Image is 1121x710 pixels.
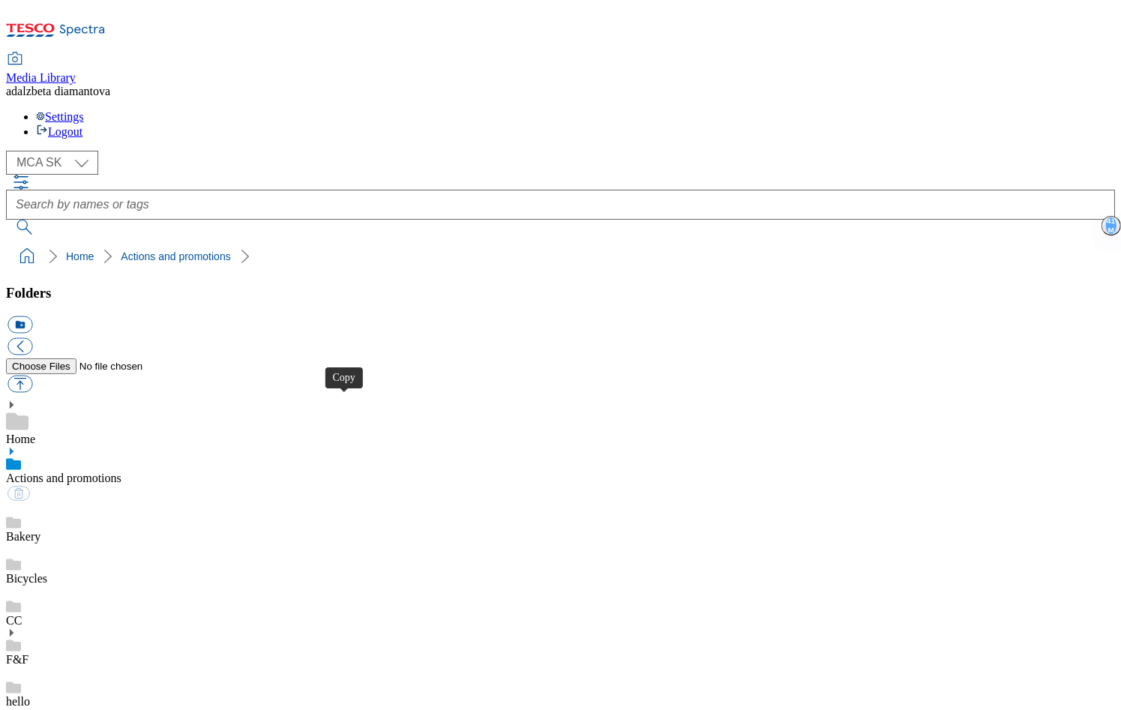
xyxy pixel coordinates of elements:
span: Media Library [6,71,76,84]
a: Bakery [6,530,40,543]
a: Home [6,433,35,445]
a: Home [66,250,94,262]
input: Search by names or tags [6,190,1115,220]
a: CC [6,614,22,627]
span: alzbeta diamantova [17,85,110,97]
a: F&F [6,653,28,666]
a: Actions and promotions [6,472,121,484]
a: Settings [36,110,84,123]
nav: breadcrumb [6,242,1115,271]
a: Media Library [6,53,76,85]
h3: Folders [6,285,1115,301]
a: Bicycles [6,572,47,585]
span: ad [6,85,17,97]
a: hello [6,695,30,708]
a: Actions and promotions [121,250,230,262]
a: home [15,244,39,268]
a: Logout [36,125,82,138]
